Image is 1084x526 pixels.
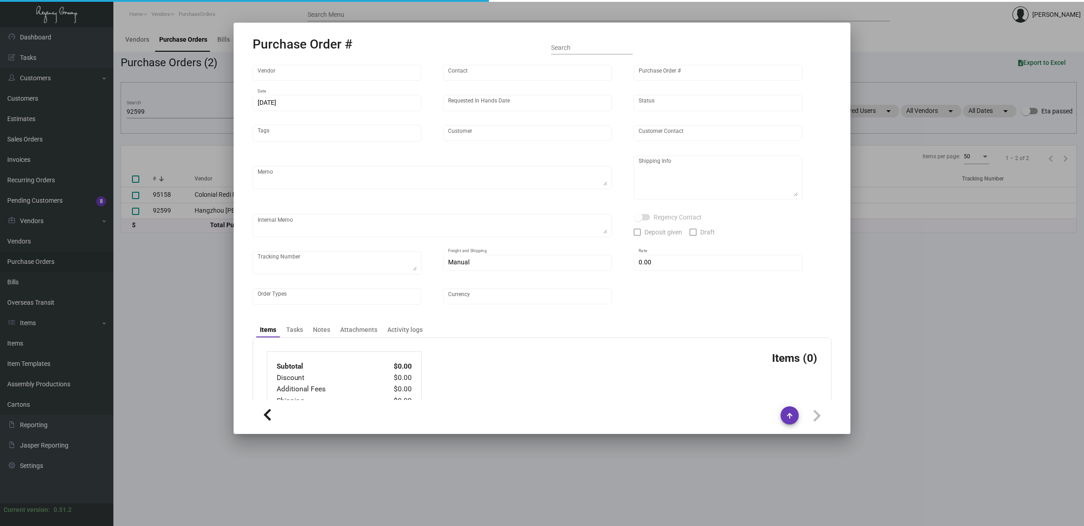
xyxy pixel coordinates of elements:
[313,325,330,335] div: Notes
[4,505,50,515] div: Current version:
[276,372,375,384] td: Discount
[276,384,375,395] td: Additional Fees
[260,325,276,335] div: Items
[700,227,715,238] span: Draft
[375,395,412,407] td: $0.00
[276,361,375,372] td: Subtotal
[772,351,817,365] h3: Items (0)
[253,37,352,52] h2: Purchase Order #
[54,505,72,515] div: 0.51.2
[645,227,682,238] span: Deposit given
[375,361,412,372] td: $0.00
[375,384,412,395] td: $0.00
[276,395,375,407] td: Shipping
[387,325,423,335] div: Activity logs
[654,212,702,223] span: Regency Contact
[375,372,412,384] td: $0.00
[340,325,377,335] div: Attachments
[448,258,469,266] span: Manual
[286,325,303,335] div: Tasks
